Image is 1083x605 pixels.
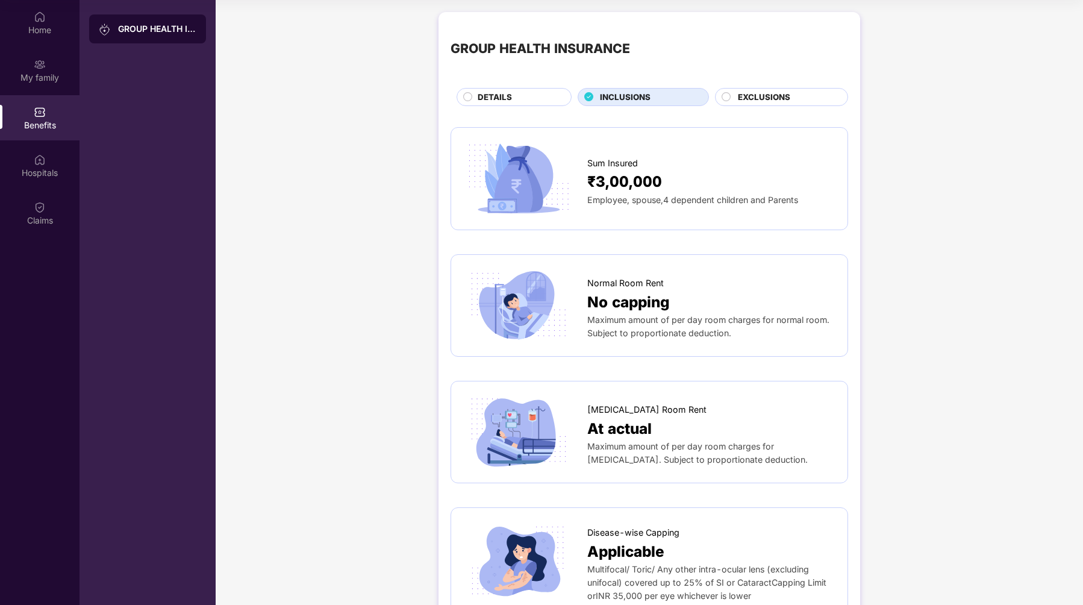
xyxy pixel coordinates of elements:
[34,154,46,166] img: svg+xml;base64,PHN2ZyBpZD0iSG9zcGl0YWxzIiB4bWxucz0iaHR0cDovL3d3dy53My5vcmcvMjAwMC9zdmciIHdpZHRoPS...
[463,267,574,344] img: icon
[34,58,46,71] img: svg+xml;base64,PHN2ZyB3aWR0aD0iMjAiIGhlaWdodD0iMjAiIHZpZXdCb3g9IjAgMCAyMCAyMCIgZmlsbD0ibm9uZSIgeG...
[463,140,574,217] img: icon
[600,91,651,104] span: INCLUSIONS
[587,564,826,601] span: Multifocal/ Toric/ Any other intra-ocular lens (excluding unifocal) covered up to 25% of SI or Ca...
[587,441,808,465] span: Maximum amount of per day room charges for [MEDICAL_DATA]. Subject to proportionate deduction.
[587,157,638,170] span: Sum Insured
[463,523,574,600] img: icon
[587,195,798,205] span: Employee, spouse,4 dependent children and Parents
[34,201,46,213] img: svg+xml;base64,PHN2ZyBpZD0iQ2xhaW0iIHhtbG5zPSJodHRwOi8vd3d3LnczLm9yZy8yMDAwL3N2ZyIgd2lkdGg9IjIwIi...
[478,91,512,104] span: DETAILS
[34,11,46,23] img: svg+xml;base64,PHN2ZyBpZD0iSG9tZSIgeG1sbnM9Imh0dHA6Ly93d3cudzMub3JnLzIwMDAvc3ZnIiB3aWR0aD0iMjAiIG...
[99,24,111,36] img: svg+xml;base64,PHN2ZyB3aWR0aD0iMjAiIGhlaWdodD0iMjAiIHZpZXdCb3g9IjAgMCAyMCAyMCIgZmlsbD0ibm9uZSIgeG...
[587,540,664,563] span: Applicable
[587,170,662,193] span: ₹3,00,000
[463,393,574,471] img: icon
[587,526,679,539] span: Disease-wise Capping
[738,91,790,104] span: EXCLUSIONS
[118,23,196,35] div: GROUP HEALTH INSURANCE
[587,417,652,440] span: At actual
[587,290,670,313] span: No capping
[587,315,829,338] span: Maximum amount of per day room charges for normal room. Subject to proportionate deduction.
[587,403,707,416] span: [MEDICAL_DATA] Room Rent
[34,106,46,118] img: svg+xml;base64,PHN2ZyBpZD0iQmVuZWZpdHMiIHhtbG5zPSJodHRwOi8vd3d3LnczLm9yZy8yMDAwL3N2ZyIgd2lkdGg9Ij...
[451,39,630,58] div: GROUP HEALTH INSURANCE
[587,277,664,290] span: Normal Room Rent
